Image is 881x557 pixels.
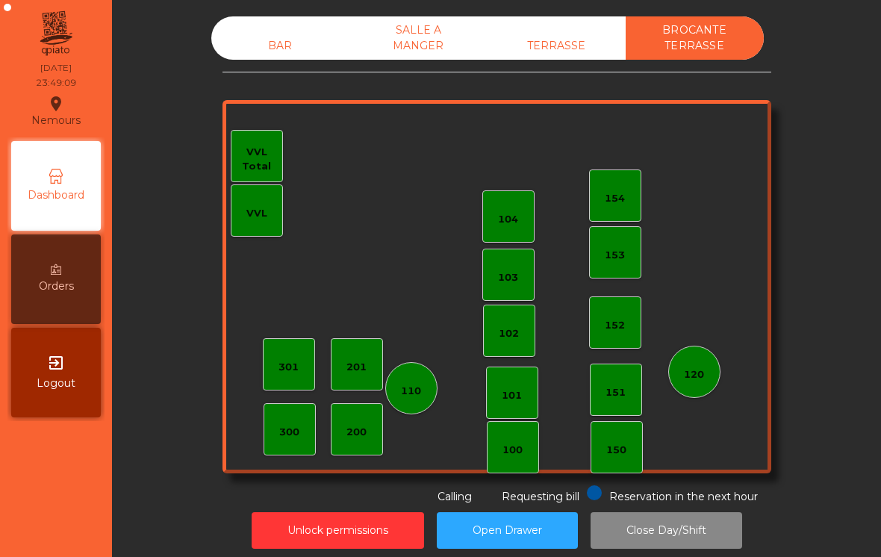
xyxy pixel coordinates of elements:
span: Calling [438,490,472,503]
i: exit_to_app [47,354,65,372]
div: VVL [246,206,267,221]
div: 301 [278,360,299,375]
div: 151 [606,385,626,400]
div: TERRASSE [488,32,626,60]
span: Dashboard [28,187,84,203]
div: 104 [498,212,518,227]
div: 153 [605,248,625,263]
div: BAR [211,32,349,60]
div: 101 [502,388,522,403]
div: VVL Total [231,145,282,174]
div: 152 [605,318,625,333]
button: Close Day/Shift [591,512,742,549]
span: Requesting bill [502,490,579,503]
div: 120 [684,367,704,382]
div: [DATE] [40,61,72,75]
img: qpiato [37,7,74,60]
span: Logout [37,376,75,391]
div: 103 [498,270,518,285]
div: Nemours [31,93,81,130]
div: 300 [279,425,299,440]
div: 200 [346,425,367,440]
div: 154 [605,191,625,206]
div: 23:49:09 [36,76,76,90]
div: 100 [502,443,523,458]
div: BROCANTE TERRASSE [626,16,764,60]
span: Orders [39,278,74,294]
div: SALLE A MANGER [349,16,488,60]
i: location_on [47,95,65,113]
span: Reservation in the next hour [609,490,758,503]
button: Open Drawer [437,512,578,549]
div: 102 [499,326,519,341]
button: Unlock permissions [252,512,424,549]
div: 201 [346,360,367,375]
div: 110 [401,384,421,399]
div: 150 [606,443,626,458]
